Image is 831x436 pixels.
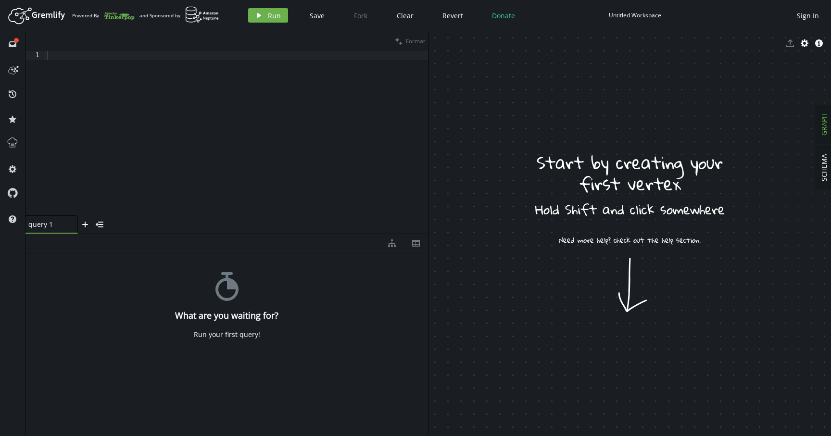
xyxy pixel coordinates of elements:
span: SCHEMA [819,154,829,181]
span: Sign In [797,11,819,20]
span: Clear [397,11,414,20]
div: and Sponsored by [139,6,219,25]
button: Clear [390,8,421,23]
button: Format [392,31,428,51]
span: Fork [354,11,367,20]
span: query 1 [28,220,67,229]
button: Donate [485,8,522,23]
span: Revert [442,11,463,20]
button: Fork [346,8,375,23]
div: Powered By [72,7,135,24]
span: Save [310,11,325,20]
img: AWS Neptune [185,6,219,23]
button: Sign In [792,8,824,23]
span: Donate [492,11,515,20]
span: Format [406,37,425,45]
button: Save [302,8,332,23]
span: Run [268,11,281,20]
div: Run your first query! [194,330,260,339]
span: GRAPH [819,113,829,136]
div: 1 [25,51,46,60]
div: Untitled Workspace [609,12,661,19]
button: Revert [435,8,470,23]
h4: What are you waiting for? [175,311,278,321]
button: Run [248,8,288,23]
